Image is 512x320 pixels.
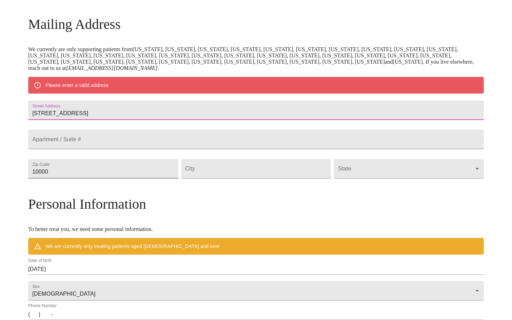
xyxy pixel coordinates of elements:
div: We are currently only treating patients aged [DEMOGRAPHIC_DATA] and over [46,240,220,253]
label: Phone Number [28,304,57,308]
h3: Personal Information [28,196,484,212]
div: [DEMOGRAPHIC_DATA] [28,281,484,301]
div: Please enter a valid address [46,79,109,91]
p: To better treat you, we need some personal information. [28,226,484,232]
div: ​ [334,159,484,178]
p: We currently are only supporting patients from [US_STATE], [US_STATE], [US_STATE], [US_STATE], [U... [28,46,484,71]
em: [EMAIL_ADDRESS][DOMAIN_NAME] [66,65,157,71]
label: Date of birth [28,259,52,263]
h3: Mailing Address [28,16,484,32]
